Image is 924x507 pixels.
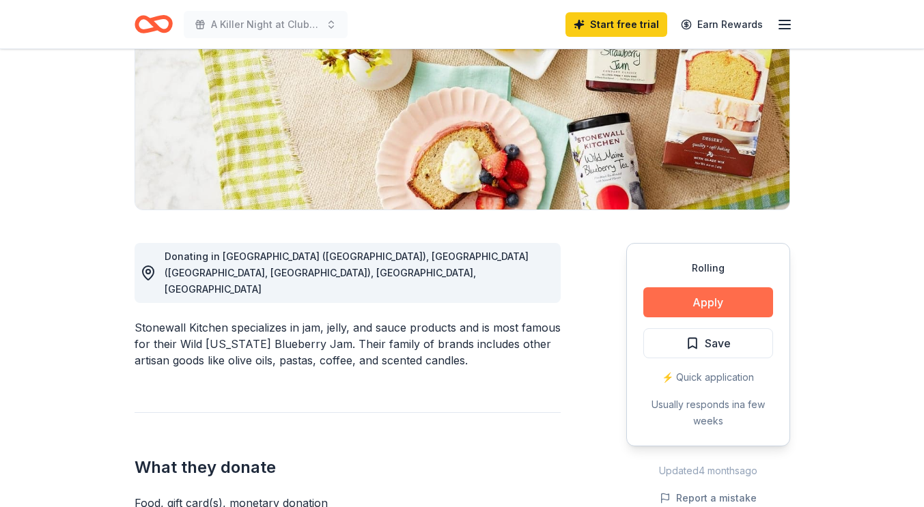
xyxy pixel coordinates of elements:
[643,260,773,276] div: Rolling
[184,11,348,38] button: A Killer Night at Club 85
[673,12,771,37] a: Earn Rewards
[643,328,773,358] button: Save
[626,463,790,479] div: Updated 4 months ago
[705,334,731,352] span: Save
[643,287,773,317] button: Apply
[135,319,561,368] div: Stonewall Kitchen specializes in jam, jelly, and sauce products and is most famous for their Wild...
[211,16,320,33] span: A Killer Night at Club 85
[643,396,773,429] div: Usually responds in a few weeks
[565,12,667,37] a: Start free trial
[643,369,773,386] div: ⚡️ Quick application
[135,8,173,40] a: Home
[660,490,757,506] button: Report a mistake
[165,250,529,295] span: Donating in [GEOGRAPHIC_DATA] ([GEOGRAPHIC_DATA]), [GEOGRAPHIC_DATA] ([GEOGRAPHIC_DATA], [GEOGRAP...
[135,457,561,478] h2: What they donate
